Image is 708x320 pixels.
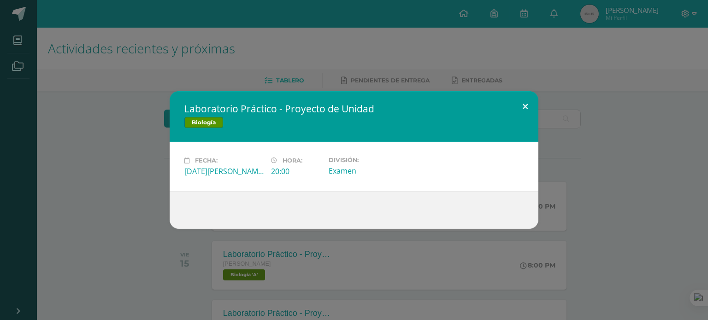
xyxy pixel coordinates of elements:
[195,157,218,164] span: Fecha:
[329,166,408,176] div: Examen
[184,117,223,128] span: Biología
[184,102,524,115] h2: Laboratorio Práctico - Proyecto de Unidad
[329,157,408,163] label: División:
[512,91,538,122] button: Close (Esc)
[283,157,302,164] span: Hora:
[271,166,321,176] div: 20:00
[184,166,264,176] div: [DATE][PERSON_NAME]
